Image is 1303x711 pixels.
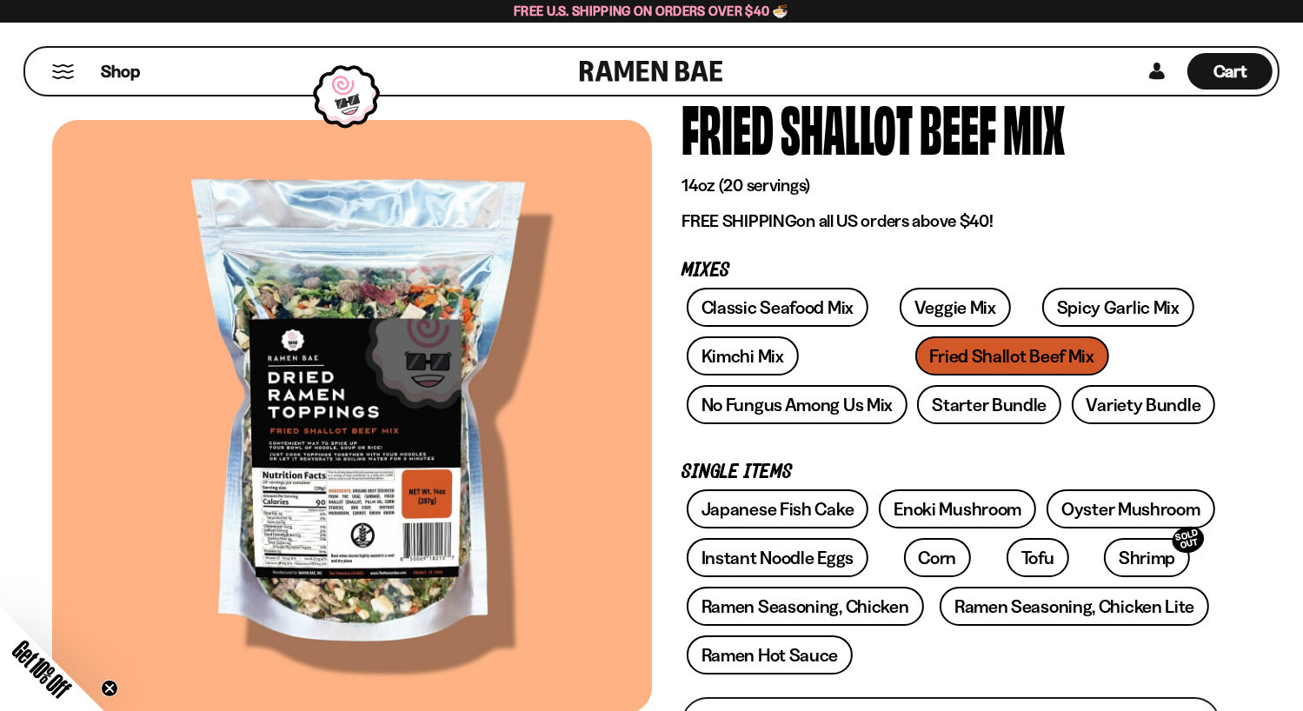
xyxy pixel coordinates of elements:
div: Mix [1003,95,1065,160]
a: Japanese Fish Cake [687,489,869,528]
a: Ramen Seasoning, Chicken Lite [940,587,1209,626]
span: Cart [1213,61,1247,82]
span: Free U.S. Shipping on Orders over $40 🍜 [514,3,789,19]
p: 14oz (20 servings) [681,175,1220,196]
a: Tofu [1007,538,1069,577]
a: Corn [904,538,972,577]
div: Beef [920,95,996,160]
a: Veggie Mix [900,288,1011,327]
div: SOLD OUT [1169,523,1207,557]
span: Get 10% Off [8,635,76,703]
a: ShrimpSOLD OUT [1104,538,1190,577]
p: on all US orders above $40! [681,210,1220,232]
a: Starter Bundle [917,385,1061,424]
a: Kimchi Mix [687,336,799,375]
p: Mixes [681,262,1220,279]
a: Ramen Seasoning, Chicken [687,587,924,626]
a: Enoki Mushroom [879,489,1036,528]
button: Mobile Menu Trigger [51,64,75,79]
a: No Fungus Among Us Mix [687,385,907,424]
strong: FREE SHIPPING [681,210,796,231]
a: Cart [1187,48,1273,95]
a: Variety Bundle [1072,385,1216,424]
a: Spicy Garlic Mix [1042,288,1194,327]
div: Fried [681,95,774,160]
a: Shop [101,53,140,90]
span: Shop [101,60,140,83]
p: Single Items [681,464,1220,481]
div: Shallot [781,95,913,160]
a: Oyster Mushroom [1047,489,1215,528]
a: Classic Seafood Mix [687,288,868,327]
a: Instant Noodle Eggs [687,538,868,577]
button: Close teaser [101,680,118,697]
a: Ramen Hot Sauce [687,635,854,674]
